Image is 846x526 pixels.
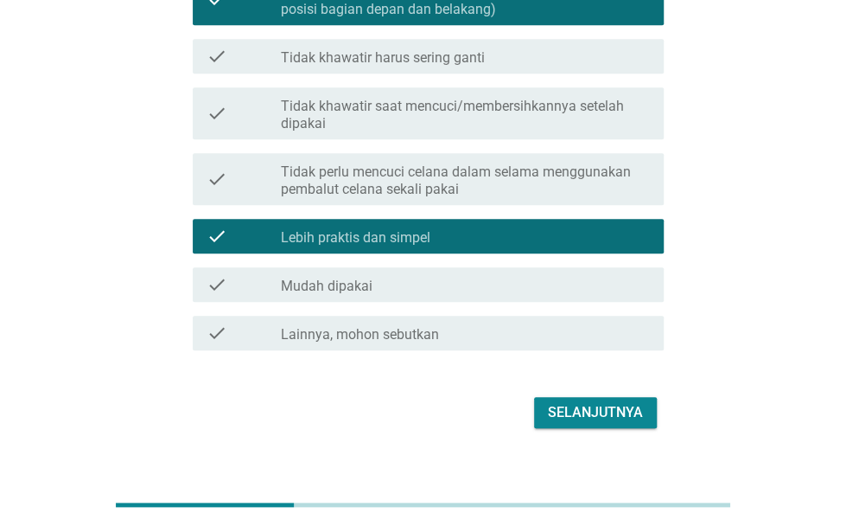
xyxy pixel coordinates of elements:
i: check [207,323,227,343]
label: Tidak khawatir harus sering ganti [281,49,485,67]
button: Selanjutnya [534,397,657,428]
label: Tidak perlu mencuci celana dalam selama menggunakan pembalut celana sekali pakai [281,164,650,198]
i: check [207,160,227,198]
label: Lainnya, mohon sebutkan [281,326,439,343]
i: check [207,94,227,132]
i: check [207,46,227,67]
label: Mudah dipakai [281,278,372,295]
label: Lebih praktis dan simpel [281,229,430,247]
div: Selanjutnya [548,402,643,423]
i: check [207,226,227,247]
label: Tidak khawatir saat mencuci/membersihkannya setelah dipakai [281,98,650,132]
i: check [207,274,227,295]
